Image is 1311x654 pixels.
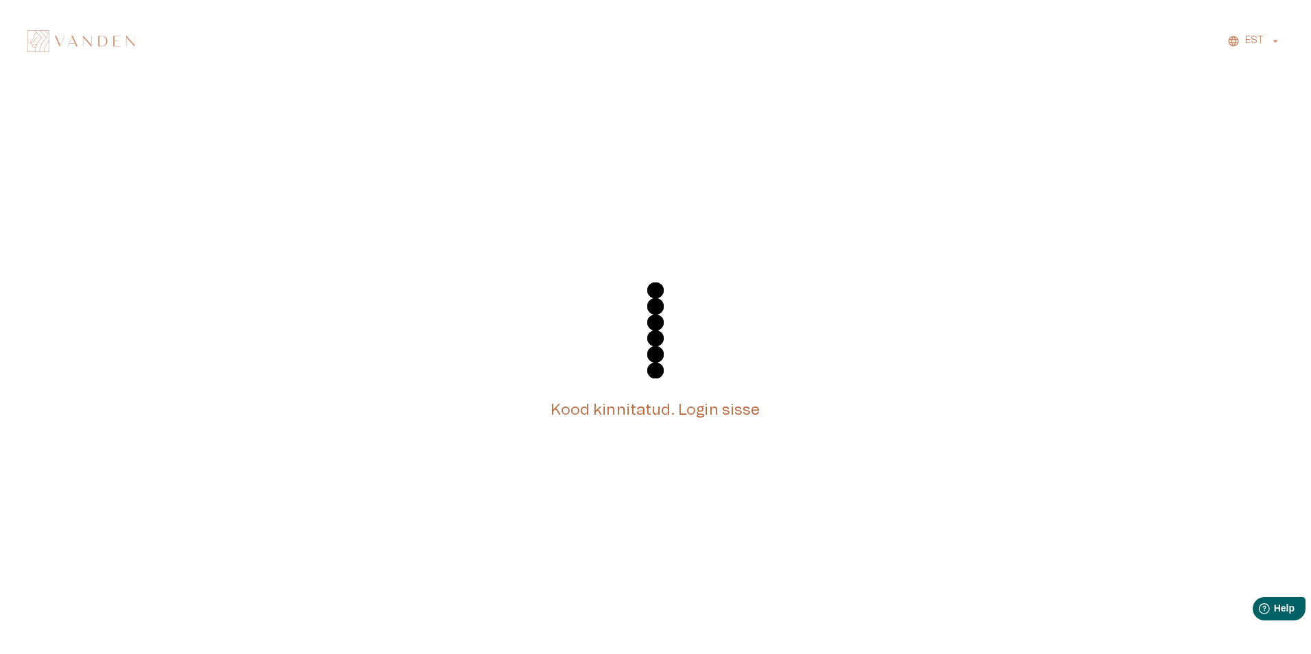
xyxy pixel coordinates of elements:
[1225,31,1284,51] button: EST
[27,30,135,52] img: Vanden logo
[1245,34,1264,48] p: EST
[1204,592,1311,630] iframe: Help widget launcher
[551,400,760,420] h5: Kood kinnitatud. Login sisse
